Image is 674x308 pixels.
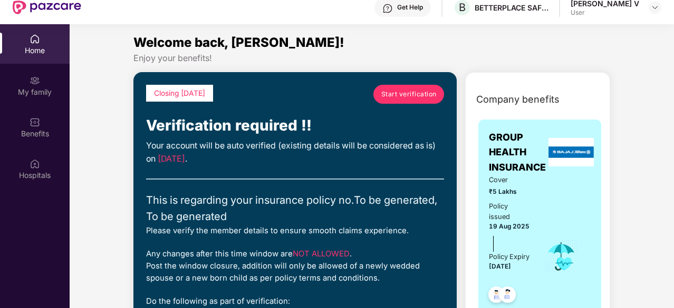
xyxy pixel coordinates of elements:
[133,53,610,64] div: Enjoy your benefits!
[651,3,659,12] img: svg+xml;base64,PHN2ZyBpZD0iRHJvcGRvd24tMzJ4MzIiIHhtbG5zPSJodHRwOi8vd3d3LnczLm9yZy8yMDAwL3N2ZyIgd2...
[158,154,185,164] span: [DATE]
[489,223,529,230] span: 19 Aug 2025
[146,114,444,137] div: Verification required !!
[30,117,40,127] img: svg+xml;base64,PHN2ZyBpZD0iQmVuZWZpdHMiIHhtbG5zPSJodHRwOi8vd3d3LnczLm9yZy8yMDAwL3N2ZyIgd2lkdGg9Ij...
[373,85,444,104] a: Start verification
[548,138,594,166] img: insurerLogo
[476,92,560,107] span: Company benefits
[293,249,350,259] span: NOT ALLOWED
[381,89,437,99] span: Start verification
[30,158,40,169] img: svg+xml;base64,PHN2ZyBpZD0iSG9zcGl0YWxzIiB4bWxucz0iaHR0cDovL3d3dy53My5vcmcvMjAwMC9zdmciIHdpZHRoPS...
[30,34,40,44] img: svg+xml;base64,PHN2ZyBpZD0iSG9tZSIgeG1sbnM9Imh0dHA6Ly93d3cudzMub3JnLzIwMDAvc3ZnIiB3aWR0aD0iMjAiIG...
[13,1,81,14] img: New Pazcare Logo
[571,8,639,17] div: User
[154,89,205,97] span: Closing [DATE]
[382,3,393,14] img: svg+xml;base64,PHN2ZyBpZD0iSGVscC0zMngzMiIgeG1sbnM9Imh0dHA6Ly93d3cudzMub3JnLzIwMDAvc3ZnIiB3aWR0aD...
[146,225,444,237] div: Please verify the member details to ensure smooth claims experience.
[146,192,444,225] div: This is regarding your insurance policy no. To be generated, To be generated
[475,3,548,13] div: BETTERPLACE SAFETY SOLUTIONS PRIVATE LIMITED
[489,201,529,222] div: Policy issued
[459,1,466,14] span: B
[489,252,529,262] div: Policy Expiry
[146,248,444,285] div: Any changes after this time window are . Post the window closure, addition will only be allowed o...
[146,295,444,307] div: Do the following as part of verification:
[146,140,444,166] div: Your account will be auto verified (existing details will be considered as is) on .
[489,130,546,175] span: GROUP HEALTH INSURANCE
[133,35,344,50] span: Welcome back, [PERSON_NAME]!
[544,239,579,274] img: icon
[489,263,511,270] span: [DATE]
[489,175,529,185] span: Cover
[397,3,423,12] div: Get Help
[489,187,529,197] span: ₹5 Lakhs
[30,75,40,86] img: svg+xml;base64,PHN2ZyB3aWR0aD0iMjAiIGhlaWdodD0iMjAiIHZpZXdCb3g9IjAgMCAyMCAyMCIgZmlsbD0ibm9uZSIgeG...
